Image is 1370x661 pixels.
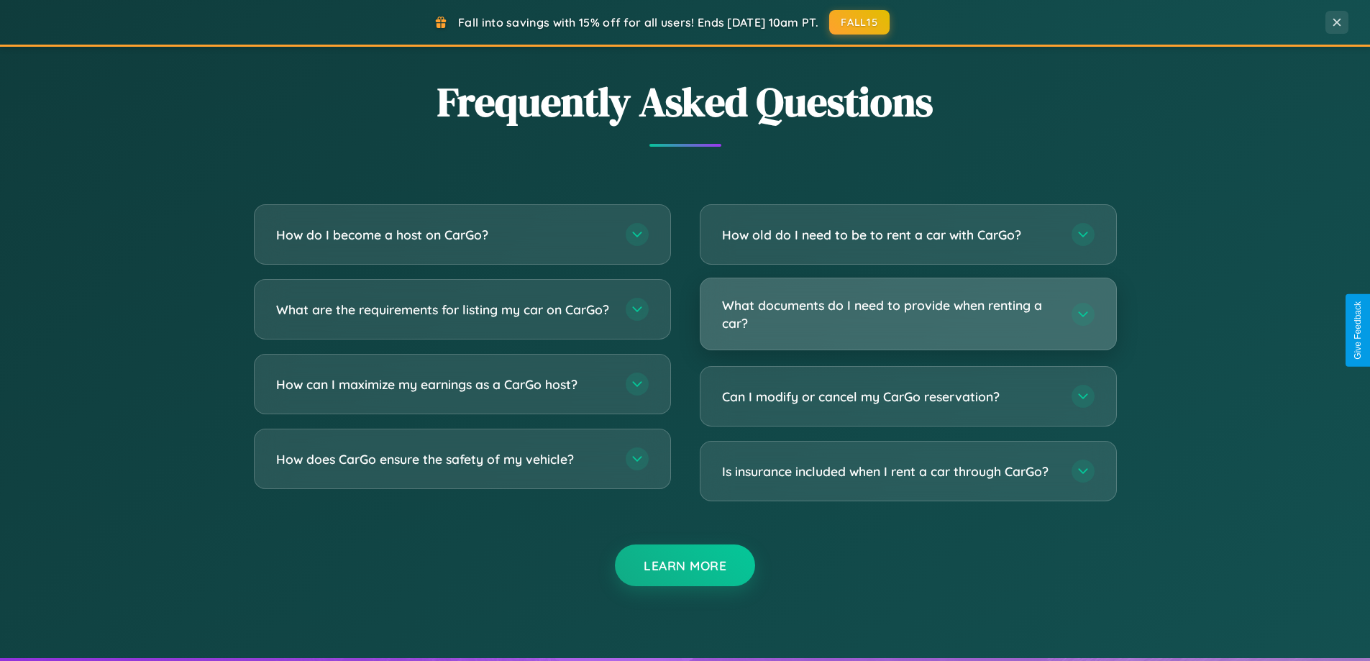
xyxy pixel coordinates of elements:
h3: Can I modify or cancel my CarGo reservation? [722,388,1057,406]
h3: What documents do I need to provide when renting a car? [722,296,1057,332]
button: FALL15 [829,10,890,35]
h3: How old do I need to be to rent a car with CarGo? [722,226,1057,244]
h3: How does CarGo ensure the safety of my vehicle? [276,450,611,468]
h3: What are the requirements for listing my car on CarGo? [276,301,611,319]
h2: Frequently Asked Questions [254,74,1117,129]
button: Learn More [615,544,755,586]
h3: How can I maximize my earnings as a CarGo host? [276,375,611,393]
span: Fall into savings with 15% off for all users! Ends [DATE] 10am PT. [458,15,818,29]
h3: Is insurance included when I rent a car through CarGo? [722,462,1057,480]
div: Give Feedback [1353,301,1363,360]
h3: How do I become a host on CarGo? [276,226,611,244]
